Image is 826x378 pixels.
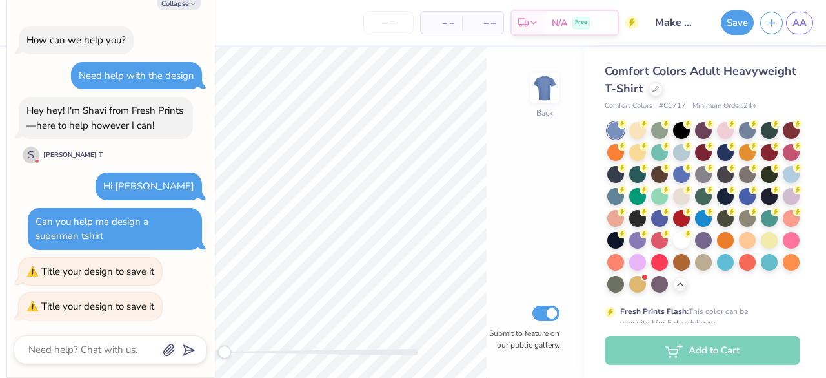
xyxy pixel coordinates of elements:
div: Title your design to save it [41,300,154,313]
div: Can you help me design a superman tshirt [35,215,148,243]
span: Comfort Colors [605,101,652,112]
div: This color can be expedited for 5 day delivery. [620,306,779,329]
div: [PERSON_NAME] T [43,151,103,160]
span: # C1717 [659,101,686,112]
div: Back [536,107,553,119]
div: Need help with the design [79,69,194,82]
span: N/A [552,16,567,30]
label: Submit to feature on our public gallery. [482,328,559,351]
div: Title your design to save it [41,265,154,278]
span: AA [792,16,807,30]
span: Free [575,18,587,27]
div: Accessibility label [218,346,231,359]
input: – – [363,11,414,34]
span: – – [428,16,454,30]
span: Comfort Colors Adult Heavyweight T-Shirt [605,63,796,96]
strong: Fresh Prints Flash: [620,306,689,317]
img: Back [532,75,558,101]
a: AA [786,12,813,34]
span: Minimum Order: 24 + [692,101,757,112]
div: Hey hey! I'm Shavi from Fresh Prints—here to help however I can! [26,104,183,132]
span: – – [470,16,496,30]
input: Untitled Design [645,10,708,36]
div: How can we help you? [26,34,126,47]
button: Save [721,10,754,35]
div: Hi [PERSON_NAME] [103,180,194,193]
div: S [23,147,39,163]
